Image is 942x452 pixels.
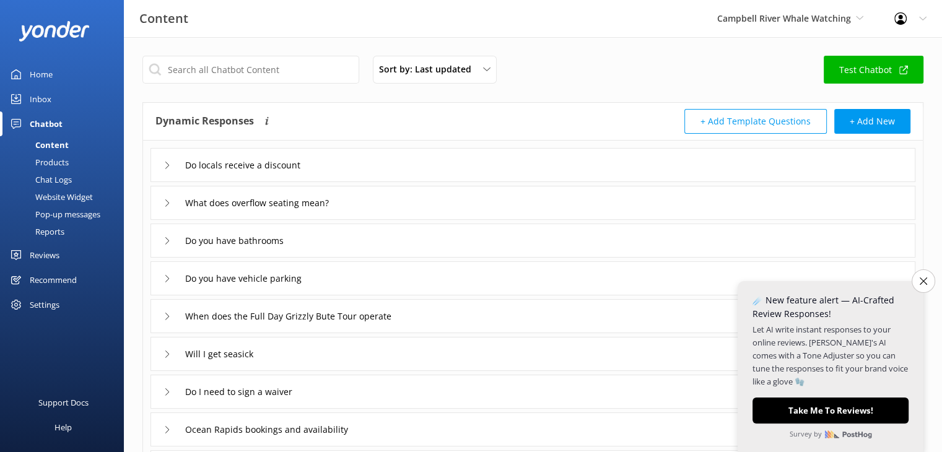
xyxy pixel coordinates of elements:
div: Content [7,136,69,154]
span: Sort by: Last updated [379,63,479,76]
button: + Add New [834,109,910,134]
a: Reports [7,223,124,240]
div: Home [30,62,53,87]
div: Settings [30,292,59,317]
img: yonder-white-logo.png [19,21,90,41]
div: Pop-up messages [7,206,100,223]
div: Products [7,154,69,171]
a: Pop-up messages [7,206,124,223]
div: Recommend [30,267,77,292]
div: Help [55,415,72,440]
a: Test Chatbot [824,56,923,84]
div: Reports [7,223,64,240]
h4: Dynamic Responses [155,109,254,134]
a: Products [7,154,124,171]
span: Campbell River Whale Watching [717,12,851,24]
div: Website Widget [7,188,93,206]
div: Inbox [30,87,51,111]
button: + Add Template Questions [684,109,827,134]
a: Content [7,136,124,154]
input: Search all Chatbot Content [142,56,359,84]
div: Reviews [30,243,59,267]
a: Chat Logs [7,171,124,188]
h3: Content [139,9,188,28]
div: Support Docs [38,390,89,415]
div: Chatbot [30,111,63,136]
div: Chat Logs [7,171,72,188]
a: Website Widget [7,188,124,206]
